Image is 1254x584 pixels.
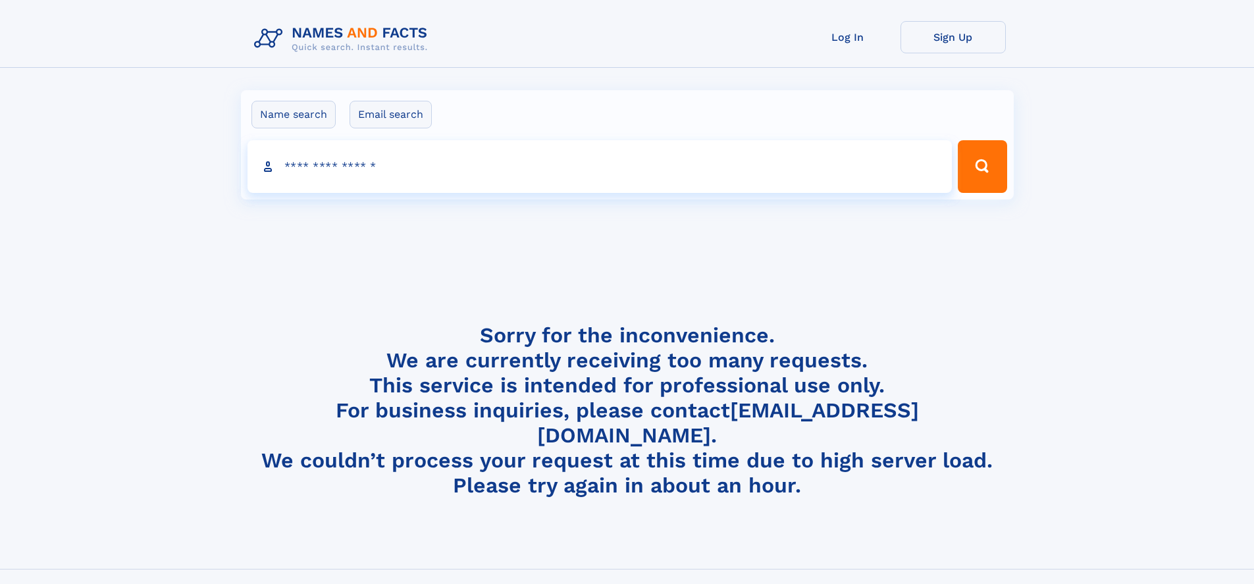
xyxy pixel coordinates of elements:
[248,140,953,193] input: search input
[249,323,1006,498] h4: Sorry for the inconvenience. We are currently receiving too many requests. This service is intend...
[901,21,1006,53] a: Sign Up
[251,101,336,128] label: Name search
[537,398,919,448] a: [EMAIL_ADDRESS][DOMAIN_NAME]
[350,101,432,128] label: Email search
[249,21,438,57] img: Logo Names and Facts
[958,140,1006,193] button: Search Button
[795,21,901,53] a: Log In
